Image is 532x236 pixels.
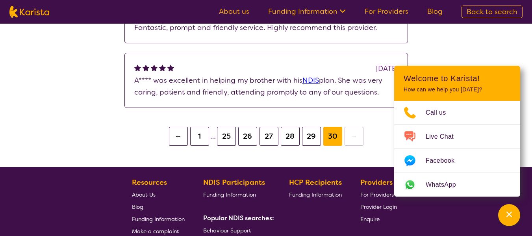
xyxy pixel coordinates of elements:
button: 29 [302,127,321,146]
ul: Choose channel [394,101,520,197]
b: Resources [132,178,167,187]
p: How can we help you [DATE]? [404,86,511,93]
span: Funding Information [203,191,256,198]
b: HCP Recipients [289,178,342,187]
img: Karista logo [9,6,49,18]
a: Blog [132,201,185,213]
span: Provider Login [360,203,397,210]
img: fullstar [167,64,174,71]
b: NDIS Participants [203,178,265,187]
a: For Providers [365,7,408,16]
a: Provider Login [360,201,397,213]
span: Make a complaint [132,228,179,235]
a: About Us [132,188,185,201]
button: → [345,127,363,146]
a: Web link opens in a new tab. [394,173,520,197]
a: Funding Information [289,188,342,201]
span: Funding Information [132,216,185,223]
p: A**** was excellent in helping my brother with his plan. She was very caring, patient and friendl... [134,74,398,98]
h2: Welcome to Karista! [404,74,511,83]
span: Facebook [426,155,464,167]
a: Enquire [360,213,397,225]
span: … [210,132,216,141]
div: Channel Menu [394,66,520,197]
a: Funding Information [268,7,346,16]
span: Enquire [360,216,380,223]
p: Fantastic, prompt and friendly service. Highly recommend this provider. [134,22,398,33]
button: 28 [281,127,300,146]
button: Channel Menu [498,204,520,226]
span: WhatsApp [426,179,465,191]
span: Behaviour Support [203,227,251,234]
span: About Us [132,191,156,198]
button: 30 [323,127,342,146]
a: For Providers [360,188,397,201]
img: fullstar [134,64,141,71]
a: About us [219,7,249,16]
span: Live Chat [426,131,463,143]
a: Blog [427,7,443,16]
b: Providers [360,178,393,187]
div: [DATE] [376,63,398,74]
img: fullstar [159,64,166,71]
b: Popular NDIS searches: [203,214,274,222]
button: 27 [260,127,278,146]
button: 25 [217,127,236,146]
a: Funding Information [132,213,185,225]
button: 1 [190,127,209,146]
span: For Providers [360,191,394,198]
span: Funding Information [289,191,342,198]
span: Call us [426,107,456,119]
span: Back to search [467,7,517,17]
a: Funding Information [203,188,271,201]
button: 26 [238,127,257,146]
span: Blog [132,203,143,210]
a: Back to search [462,6,523,18]
a: NDIS [302,76,319,85]
img: fullstar [143,64,149,71]
button: ← [169,127,188,146]
img: fullstar [151,64,158,71]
